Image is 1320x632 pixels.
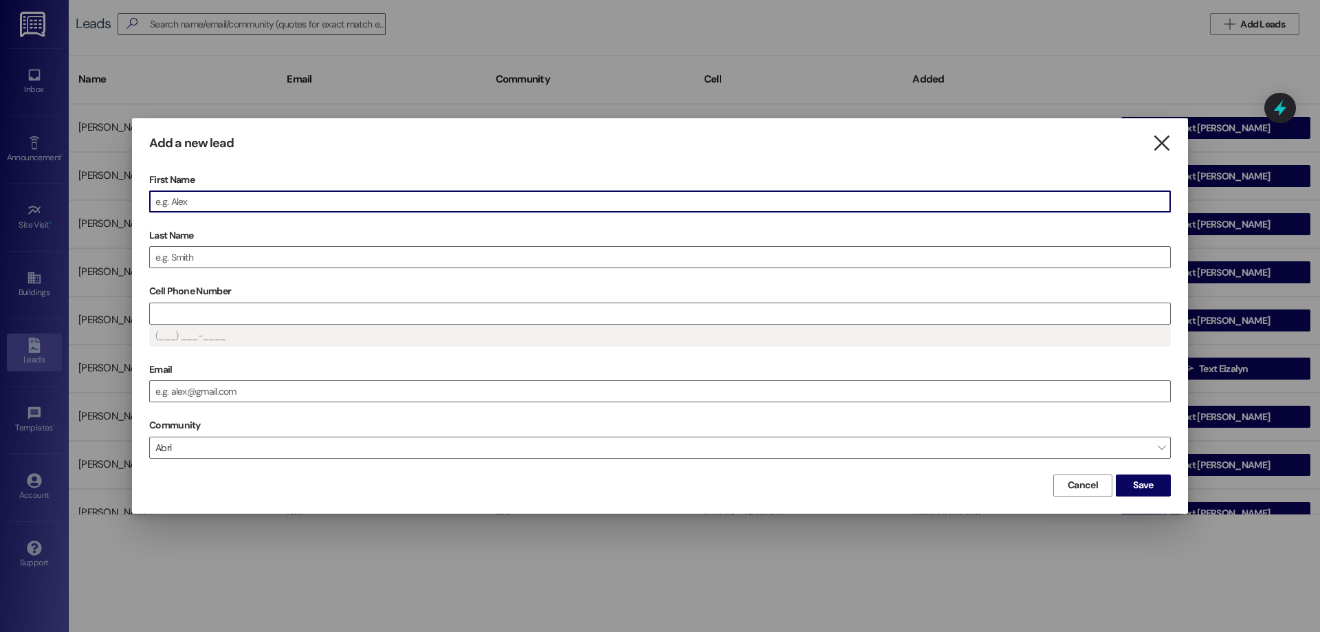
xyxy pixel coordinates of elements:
[1152,136,1171,151] i: 
[149,359,1171,380] label: Email
[150,247,1170,268] input: e.g. Smith
[149,437,1171,459] span: Abri
[149,415,201,436] label: Community
[149,169,1171,190] label: First Name
[1116,475,1171,497] button: Save
[150,191,1170,212] input: e.g. Alex
[1133,478,1153,492] span: Save
[150,381,1170,402] input: e.g. alex@gmail.com
[149,281,1171,302] label: Cell Phone Number
[1053,475,1112,497] button: Cancel
[149,225,1171,246] label: Last Name
[1068,478,1098,492] span: Cancel
[149,135,234,151] h3: Add a new lead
